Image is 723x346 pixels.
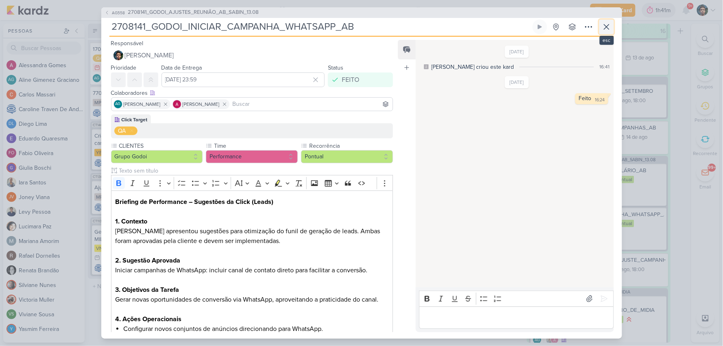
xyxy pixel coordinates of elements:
span: [PERSON_NAME] [124,101,161,108]
input: Select a date [162,72,325,87]
p: Gerar novas oportunidades de conversão via WhatsApp, aproveitando a praticidade do canal. [115,295,389,304]
div: Click Target [122,116,148,123]
span: [PERSON_NAME] [183,101,220,108]
img: Nelito Junior [114,50,123,60]
button: Pontual [301,150,393,163]
strong: 1. Contexto [115,217,147,226]
div: 16:24 [595,97,605,103]
input: Buscar [231,99,391,109]
button: Performance [206,150,298,163]
label: Data de Entrega [162,64,202,71]
label: Recorrência [308,142,393,150]
div: 16:41 [600,63,610,70]
button: [PERSON_NAME] [111,48,393,63]
li: Configurar novos conjuntos de anúncios direcionando para WhatsApp. [123,324,389,334]
strong: 2. Sugestão Aprovada [115,256,180,265]
label: Time [213,142,298,150]
p: AG [115,102,120,106]
div: Editor toolbar [419,291,614,307]
strong: 3. Objetivos da Tarefa [115,286,179,294]
div: Colaboradores [111,89,393,97]
label: Responsável [111,40,144,47]
input: Kard Sem Título [109,20,531,34]
div: Editor editing area: main [419,307,614,329]
div: Editor toolbar [111,175,393,191]
strong: Briefing de Performance – Sugestões da Click (Leads) [115,198,273,206]
div: [PERSON_NAME] criou este kard [431,63,514,71]
label: Status [328,64,343,71]
p: [PERSON_NAME] apresentou sugestões para otimização do funil de geração de leads. Ambas foram apro... [115,226,389,246]
button: Grupo Godoi [111,150,203,163]
strong: 4. Ações Operacionais [115,315,181,323]
button: FEITO [328,72,393,87]
img: Alessandra Gomes [173,100,181,108]
div: FEITO [342,75,359,85]
div: QA [118,127,126,135]
label: CLIENTES [118,142,203,150]
input: Texto sem título [118,166,393,175]
div: Feito [579,95,592,102]
div: esc [600,36,614,45]
div: Ligar relógio [537,24,543,30]
span: [PERSON_NAME] [125,50,174,60]
p: Iniciar campanhas de WhatsApp: incluir canal de contato direto para facilitar a conversão. [115,265,389,275]
label: Prioridade [111,64,137,71]
div: Aline Gimenez Graciano [114,100,122,108]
